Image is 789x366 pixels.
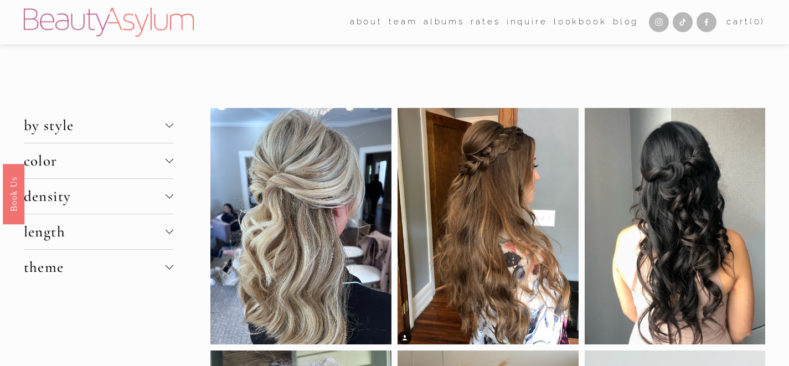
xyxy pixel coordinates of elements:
[350,14,383,30] span: about
[24,108,173,143] button: by style
[24,8,194,37] img: Beauty Asylum | Bridal Hair &amp; Makeup Charlotte &amp; Atlanta
[24,116,166,135] span: by style
[754,17,761,27] span: 0
[750,17,765,27] span: ( )
[24,143,173,178] button: color
[389,14,417,30] span: team
[24,223,166,241] span: length
[673,12,693,32] a: TikTok
[507,14,548,31] a: Inquire
[24,250,173,285] button: theme
[424,14,465,31] a: albums
[24,258,166,276] span: theme
[726,14,765,30] a: 0 items in cart
[24,214,173,249] button: length
[471,14,500,31] a: Rates
[3,163,24,224] a: Book Us
[24,187,166,205] span: density
[697,12,716,32] a: Facebook
[389,14,417,31] a: folder dropdown
[350,14,383,31] a: folder dropdown
[24,152,166,170] span: color
[554,14,607,31] a: Lookbook
[613,14,638,31] a: Blog
[24,179,173,214] button: density
[649,12,669,32] a: Instagram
